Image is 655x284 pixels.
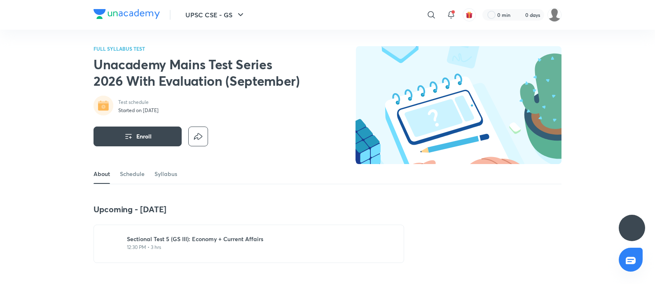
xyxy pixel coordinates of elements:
h2: Unacademy Mains Test Series 2026 With Evaluation (September) [94,56,304,89]
p: 12:30 PM • 3 hrs [127,244,381,251]
span: Enroll [136,132,152,141]
img: save [386,235,391,242]
h4: Upcoming - [DATE] [94,204,404,215]
a: Schedule [120,164,145,184]
img: test [104,235,120,251]
img: avatar [466,11,473,19]
a: Company Logo [94,9,160,21]
img: streak [515,11,524,19]
a: Syllabus [154,164,177,184]
button: Enroll [94,127,182,146]
p: FULL SYLLABUS TEST [94,46,304,51]
img: Company Logo [94,9,160,19]
a: About [94,164,110,184]
button: avatar [463,8,476,21]
h6: Sectional Test 5 (GS III): Economy + Current Affairs [127,235,381,243]
button: UPSC CSE - GS [180,7,250,23]
p: Test schedule [118,99,159,106]
img: ttu [627,223,637,233]
p: Started on [DATE] [118,107,159,114]
img: Piali K [547,8,561,22]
